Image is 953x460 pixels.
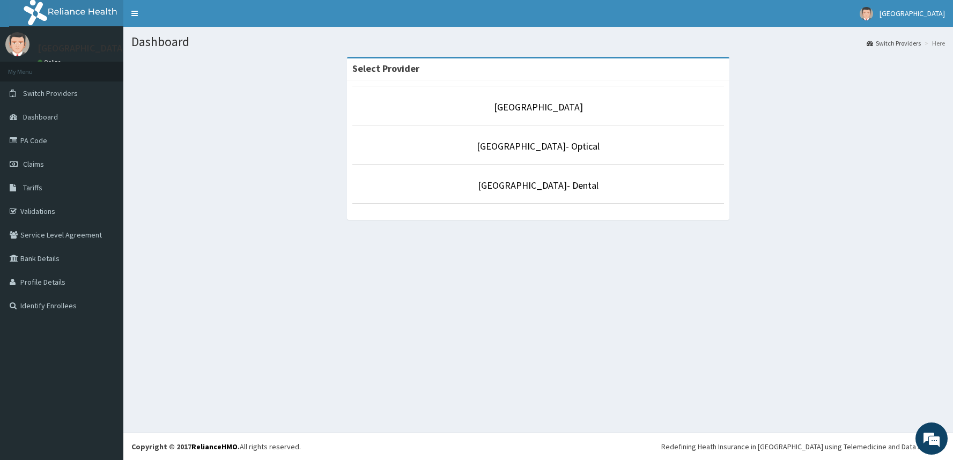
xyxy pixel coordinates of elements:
a: [GEOGRAPHIC_DATA] [494,101,583,113]
strong: Select Provider [352,62,419,75]
span: Switch Providers [23,88,78,98]
p: [GEOGRAPHIC_DATA] [38,43,126,53]
span: Claims [23,159,44,169]
img: User Image [860,7,873,20]
footer: All rights reserved. [123,433,953,460]
a: Online [38,58,63,66]
span: Dashboard [23,112,58,122]
strong: Copyright © 2017 . [131,442,240,451]
li: Here [922,39,945,48]
a: RelianceHMO [191,442,238,451]
div: Redefining Heath Insurance in [GEOGRAPHIC_DATA] using Telemedicine and Data Science! [661,441,945,452]
h1: Dashboard [131,35,945,49]
a: [GEOGRAPHIC_DATA]- Dental [478,179,599,191]
span: [GEOGRAPHIC_DATA] [880,9,945,18]
span: Tariffs [23,183,42,192]
a: [GEOGRAPHIC_DATA]- Optical [477,140,600,152]
a: Switch Providers [867,39,921,48]
img: User Image [5,32,29,56]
